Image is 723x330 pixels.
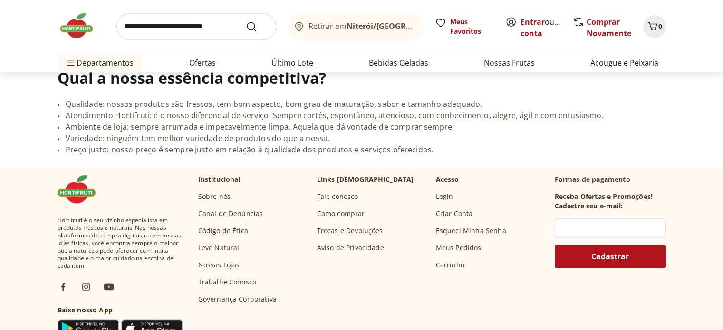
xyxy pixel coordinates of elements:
span: Departamentos [65,51,134,74]
a: Ofertas [189,57,216,68]
li: Variedade: ninguém tem melhor variedade de produtos do que a nossa. [58,133,666,144]
button: Cadastrar [555,245,666,268]
a: Meus Favoritos [435,17,494,36]
li: Atendimento Hortifruti: é o nosso diferencial de serviço. Sempre cortês, espontâneo, atencioso, c... [58,110,666,122]
span: ou [521,16,563,39]
span: 0 [658,22,662,31]
a: Login [436,192,453,201]
a: Sobre nós [198,192,231,201]
img: Hortifruti [58,11,105,40]
a: Governança Corporativa [198,294,277,304]
h3: Qual a nossa essência competitiva? [58,68,666,87]
h3: Baixe nosso App [58,305,183,315]
h3: Cadastre seu e-mail: [555,201,623,211]
p: Links [DEMOGRAPHIC_DATA] [317,175,414,184]
span: Hortifruti é o seu vizinho especialista em produtos frescos e naturais. Nas nossas plataformas de... [58,217,183,270]
a: Entrar [521,17,545,27]
a: Comprar Novamente [587,17,631,38]
a: Criar conta [521,17,573,38]
span: Meus Favoritos [450,17,494,36]
a: Código de Ética [198,226,248,236]
button: Submit Search [246,21,269,32]
a: Nossas Lojas [198,260,240,270]
h3: Receba Ofertas e Promoções! [555,192,653,201]
a: Trabalhe Conosco [198,277,257,287]
a: Bebidas Geladas [369,57,428,68]
li: Ambiente de loja: sempre arrumada e impecavelmente limpa. Aquela que dá vontade de comprar sempre. [58,122,666,133]
button: Menu [65,51,77,74]
a: Criar Conta [436,209,473,218]
a: Aviso de Privacidade [317,243,384,253]
img: Hortifruti [58,175,105,203]
img: ig [80,281,92,292]
a: Fale conosco [317,192,358,201]
a: Açougue e Peixaria [590,57,658,68]
p: Formas de pagamento [555,175,666,184]
a: Meus Pedidos [436,243,482,253]
a: Esqueci Minha Senha [436,226,506,236]
p: Acesso [436,175,459,184]
li: Preço justo: nosso preço é sempre justo em relação à qualidade dos produtos e serviços oferecidos. [58,144,666,156]
span: Retirar em [308,22,414,30]
a: Nossas Frutas [484,57,535,68]
a: Último Lote [271,57,313,68]
b: Niterói/[GEOGRAPHIC_DATA] [347,21,455,31]
button: Retirar emNiterói/[GEOGRAPHIC_DATA] [288,13,424,40]
a: Carrinho [436,260,464,270]
span: Cadastrar [591,253,629,260]
a: Canal de Denúncias [198,209,263,218]
li: Qualidade: nossos produtos são frescos, tem bom aspecto, bom grau de maturação, sabor e tamanho a... [58,99,666,110]
button: Carrinho [643,15,666,38]
a: Como comprar [317,209,365,218]
p: Institucional [198,175,241,184]
img: ytb [103,281,115,292]
input: search [116,13,276,40]
a: Trocas e Devoluções [317,226,383,236]
img: fb [58,281,69,292]
a: Leve Natural [198,243,240,253]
